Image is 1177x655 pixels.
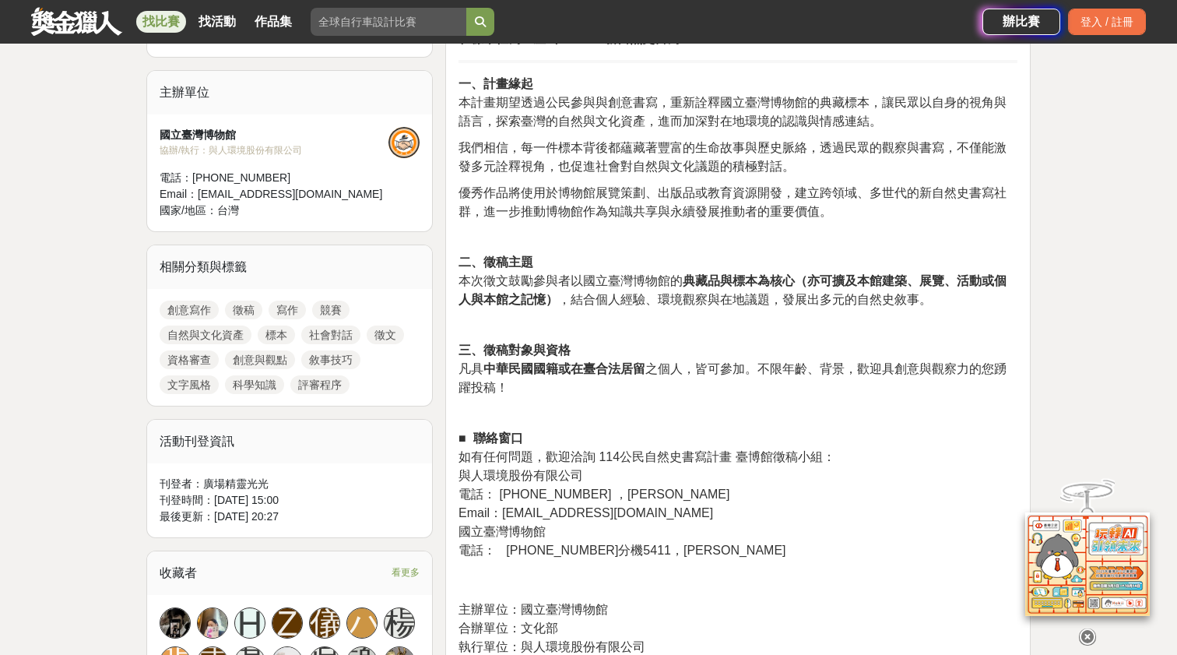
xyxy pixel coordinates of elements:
[459,96,1007,128] span: 本計畫期望透過公民參與與創意書寫，重新詮釋國立臺灣博物館的典藏標本，讓民眾以自身的視角與語言，探索臺灣的自然與文化資產，進而加深對在地環境的認識與情感連結。
[301,326,360,344] a: 社會對話
[459,343,571,357] strong: 三、徵稿對象與資格
[392,564,420,581] span: 看更多
[272,607,303,639] a: Z
[982,9,1060,35] a: 辦比賽
[160,608,190,638] img: Avatar
[234,607,265,639] a: H
[459,141,1007,173] span: 我們相信，每一件標本背後都蘊藏著豐富的生命故事與歷史脈絡，透過民眾的觀察與書寫，不僅能激發多元詮釋視角，也促進社會對自然與文化議題的積極對話。
[160,204,217,217] span: 國家/地區：
[459,255,533,269] strong: 二、徵稿主題
[346,607,378,639] a: ハ
[225,375,284,394] a: 科學知識
[147,420,432,463] div: 活動刊登資訊
[160,509,420,525] div: 最後更新： [DATE] 20:27
[192,11,242,33] a: 找活動
[1025,512,1150,615] img: d2146d9a-e6f6-4337-9592-8cefde37ba6b.png
[147,245,432,289] div: 相關分類與標籤
[290,375,350,394] a: 評審程序
[312,301,350,319] a: 競賽
[459,32,680,45] strong: 在標本裡寫一座山 —2025新自然史書寫
[198,608,227,638] img: Avatar
[483,362,645,375] strong: 中華民國國籍或在臺合法居留
[147,71,432,114] div: 主辦單位
[160,566,197,579] span: 收藏者
[384,607,415,639] a: 楊
[459,362,1007,394] span: 凡具 之個人，皆可參加。不限年齡、背景，歡迎具創意與觀察力的您踴躍投稿！
[160,326,251,344] a: 自然與文化資產
[459,186,1007,218] span: 優秀作品將使用於博物館展覽策劃、出版品或教育資源開發，建立跨領域、多世代的新自然史書寫社群，進一步推動博物館作為知識共享與永續發展推動者的重要價值。
[459,622,558,635] span: 合辦單位：文化部
[225,301,262,319] a: 徵稿
[258,326,295,344] a: 標本
[160,143,388,157] div: 協辦/執行： 與人環境股份有限公司
[1068,9,1146,35] div: 登入 / 註冊
[367,326,404,344] a: 徵文
[217,204,239,217] span: 台灣
[311,8,466,36] input: 全球自行車設計比賽
[160,301,219,319] a: 創意寫作
[459,77,533,90] strong: 一、計畫緣起
[160,607,191,639] a: Avatar
[459,488,730,501] span: 電話： [PHONE_NUMBER] ，[PERSON_NAME]
[459,544,786,557] span: 電話： [PHONE_NUMBER]分機5411，[PERSON_NAME]
[160,170,388,186] div: 電話： [PHONE_NUMBER]
[160,127,388,143] div: 國立臺灣博物館
[459,274,1007,306] span: 本次徵文鼓勵參與者以國立臺灣博物館的 ，結合個人經驗、環境觀察與在地議題，發展出多元的自然史敘事。
[309,607,340,639] a: 儀
[459,640,645,653] span: 執行單位：與人環境股份有限公司
[459,525,546,538] span: 國立臺灣博物館
[160,186,388,202] div: Email： [EMAIL_ADDRESS][DOMAIN_NAME]
[269,301,306,319] a: 寫作
[301,350,360,369] a: 敘事技巧
[160,350,219,369] a: 資格審查
[459,274,1007,306] strong: 典藏品與標本為核心（亦可擴及本館建築、展覽、活動或個人與本館之記憶）
[459,603,608,616] span: 主辦單位：國立臺灣博物館
[197,607,228,639] a: Avatar
[459,506,713,519] span: Email：[EMAIL_ADDRESS][DOMAIN_NAME]
[136,11,186,33] a: 找比賽
[160,476,420,492] div: 刊登者： 廣場精靈光光
[459,431,523,445] strong: ■ 聯絡窗口
[248,11,298,33] a: 作品集
[459,469,583,482] span: 與人環境股份有限公司
[160,492,420,509] div: 刊登時間： [DATE] 15:00
[225,350,295,369] a: 創意與觀點
[160,375,219,394] a: 文字風格
[459,450,835,463] span: 如有任何問題，歡迎洽詢 114公民自然史書寫計畫 臺博館徵稿小組：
